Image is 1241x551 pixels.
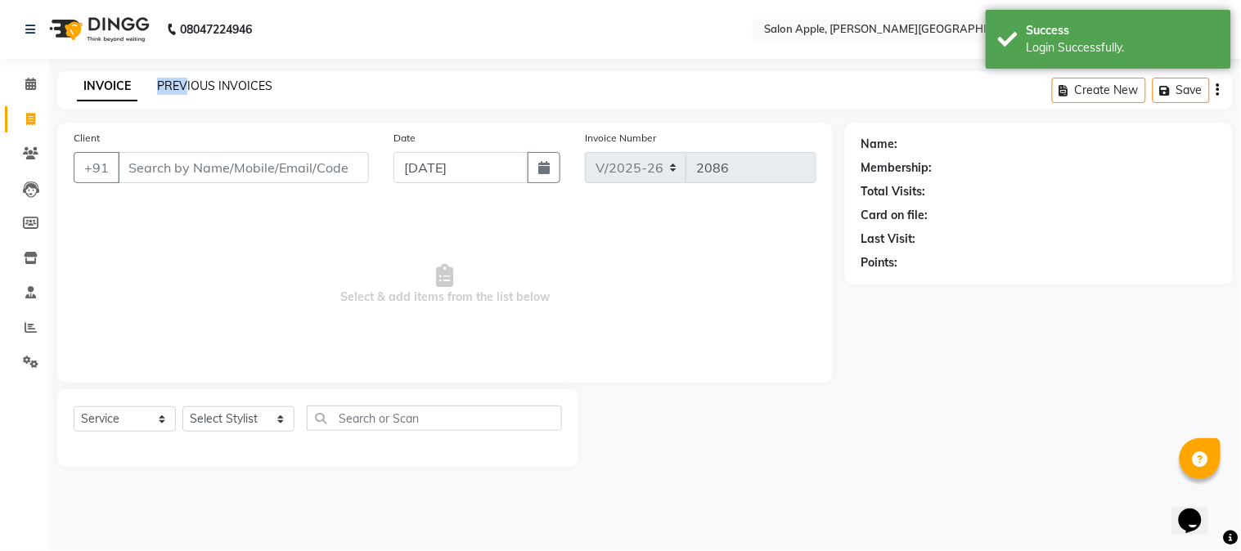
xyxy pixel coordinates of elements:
div: Total Visits: [861,183,926,200]
div: Membership: [861,159,933,177]
a: PREVIOUS INVOICES [157,78,272,93]
span: Select & add items from the list below [74,203,816,366]
div: Name: [861,136,898,153]
input: Search by Name/Mobile/Email/Code [118,152,369,183]
div: Success [1027,22,1219,39]
b: 08047224946 [180,7,252,52]
img: logo [42,7,154,52]
div: Points: [861,254,898,271]
label: Date [393,131,416,146]
div: Card on file: [861,207,929,224]
button: +91 [74,152,119,183]
iframe: chat widget [1172,486,1225,535]
label: Invoice Number [585,131,656,146]
a: INVOICE [77,72,137,101]
div: Login Successfully. [1027,39,1219,56]
input: Search or Scan [307,405,562,431]
label: Client [74,131,100,146]
button: Create New [1052,78,1146,103]
div: Last Visit: [861,231,916,248]
button: Save [1153,78,1210,103]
